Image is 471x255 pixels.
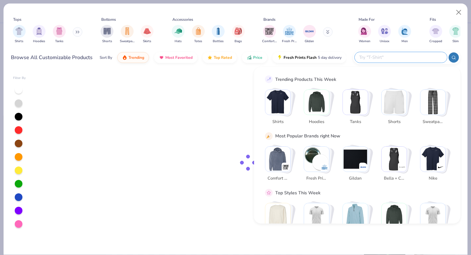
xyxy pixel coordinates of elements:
[343,89,372,127] button: Stack Card Button Tanks
[284,55,317,60] span: Fresh Prints Flash
[117,52,149,63] button: Trending
[343,203,372,241] button: Stack Card Button Preppy
[380,39,389,44] span: Unisex
[144,27,151,35] img: Skirts Image
[420,89,450,127] button: Stack Card Button Sweatpants
[55,39,63,44] span: Tanks
[378,25,391,44] button: filter button
[282,25,297,44] div: filter for Fresh Prints
[343,146,372,184] button: Stack Card Button Gildan
[165,55,193,60] span: Most Favorited
[262,25,277,44] div: filter for Comfort Colors
[382,203,407,228] img: Cozy
[213,39,224,44] span: Bottles
[242,52,267,63] button: Price
[283,164,289,170] img: Comfort Colors
[401,27,408,35] img: Men Image
[275,133,340,139] div: Most Popular Brands right Now
[452,27,459,35] img: Slim Image
[212,25,225,44] button: filter button
[122,55,127,60] img: trending.gif
[304,89,333,127] button: Stack Card Button Hoodies
[11,54,93,61] div: Browse All Customizable Products
[100,55,112,60] div: Sort By
[282,25,297,44] button: filter button
[102,39,112,44] span: Shorts
[13,76,26,81] div: Filter By
[303,25,316,44] div: filter for Gildan
[381,89,411,127] button: Stack Card Button Shorts
[36,27,43,35] img: Hoodies Image
[382,90,407,115] img: Shorts
[101,25,113,44] div: filter for Shorts
[120,39,135,44] span: Sweatpants
[384,119,404,125] span: Shorts
[192,25,205,44] button: filter button
[306,175,327,182] span: Fresh Prints
[33,25,45,44] button: filter button
[381,146,411,184] button: Stack Card Button Bella + Canvas
[345,175,366,182] span: Gildan
[265,203,290,228] img: Classic
[398,25,411,44] div: filter for Men
[13,25,26,44] div: filter for Shirts
[359,17,375,22] div: Made For
[124,27,131,35] img: Sweatpants Image
[398,25,411,44] button: filter button
[381,27,388,35] img: Unisex Image
[13,25,26,44] button: filter button
[449,25,462,44] div: filter for Slim
[172,25,185,44] button: filter button
[253,55,262,60] span: Price
[266,190,272,196] img: pink_star.gif
[285,27,294,36] img: Fresh Prints Image
[430,17,436,22] div: Fits
[141,25,153,44] div: filter for Skirts
[378,25,391,44] div: filter for Unisex
[304,146,333,184] button: Stack Card Button Fresh Prints
[265,146,290,171] img: Comfort Colors
[262,25,277,44] button: filter button
[343,203,368,228] img: Preppy
[120,25,135,44] button: filter button
[420,203,445,228] img: Athleisure
[275,189,320,196] div: Top Styles This Week
[33,25,45,44] div: filter for Hoodies
[438,164,444,170] img: Nike
[358,25,371,44] div: filter for Women
[15,27,23,35] img: Shirts Image
[343,90,368,115] img: Tanks
[422,175,443,182] span: Nike
[420,146,450,184] button: Stack Card Button Nike
[420,146,445,171] img: Nike
[194,39,202,44] span: Totes
[232,25,245,44] button: filter button
[420,203,450,241] button: Stack Card Button Athleisure
[304,203,333,241] button: Stack Card Button Sportswear
[360,164,367,170] img: Gildan
[172,17,193,22] div: Accessories
[384,175,404,182] span: Bella + Canvas
[103,27,111,35] img: Shorts Image
[420,90,445,115] img: Sweatpants
[214,55,232,60] span: Top Rated
[304,203,329,228] img: Sportswear
[128,55,144,60] span: Trending
[282,39,297,44] span: Fresh Prints
[15,39,23,44] span: Shirts
[449,25,462,44] button: filter button
[175,27,182,35] img: Hats Image
[359,39,370,44] span: Women
[265,89,294,127] button: Stack Card Button Shirts
[422,119,443,125] span: Sweatpants
[277,55,282,60] img: flash.gif
[235,39,242,44] span: Bags
[266,76,272,82] img: trend_line.gif
[192,25,205,44] div: filter for Totes
[381,203,411,241] button: Stack Card Button Cozy
[154,52,197,63] button: Most Favorited
[195,27,202,35] img: Totes Image
[202,52,237,63] button: Top Rated
[265,90,290,115] img: Shirts
[305,39,314,44] span: Gildan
